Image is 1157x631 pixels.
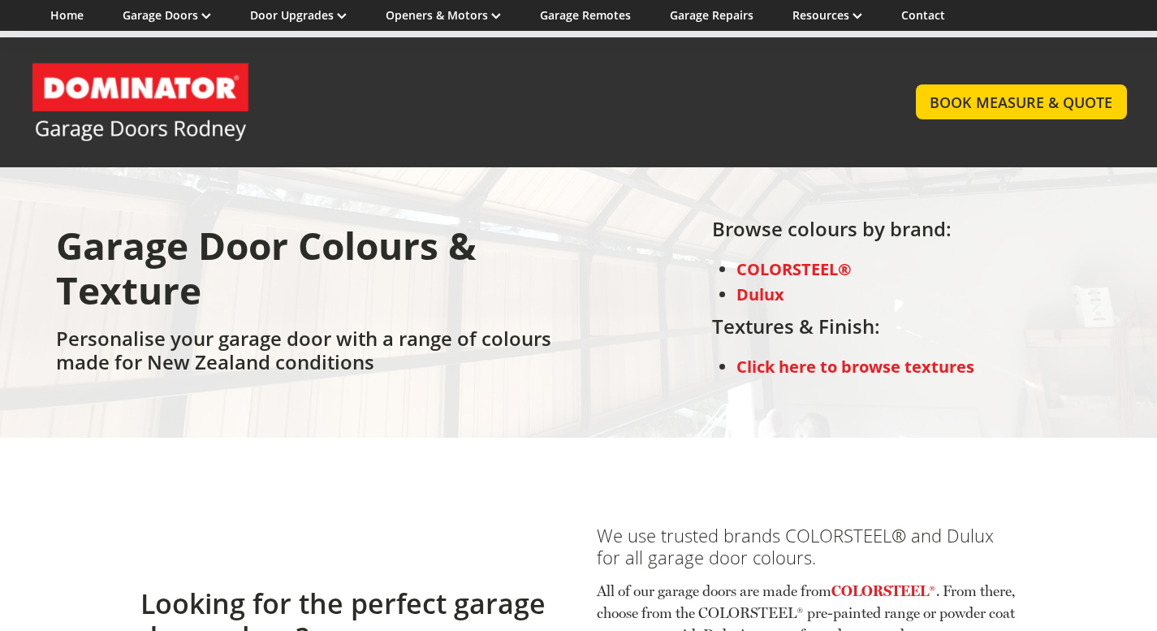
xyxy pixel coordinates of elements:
h2: Browse colours by brand: [712,218,974,249]
a: BOOK MEASURE & QUOTE [916,84,1126,119]
h2: Personalise your garage door with a range of colours made for New Zealand conditions [56,327,572,382]
a: Garage Doors [123,7,211,23]
a: Garage Door and Secure Access Solutions homepage [31,62,884,143]
a: Resources [792,7,862,23]
a: Door Upgrades [250,7,347,23]
a: Home [50,7,84,23]
a: Garage Repairs [670,7,753,23]
a: Openers & Motors [386,7,501,23]
a: Contact [901,7,945,23]
a: Garage Remotes [540,7,631,23]
h3: We use trusted brands COLORSTEEL® and Dulux for all garage door colours. [597,525,1017,568]
a: Click here to browse textures [736,356,974,378]
h1: Garage Door Colours & Texture [56,223,572,328]
h2: Textures & Finish: [712,315,974,346]
a: Dulux [736,283,784,305]
a: COLORSTEEL® [736,258,852,280]
a: COLORSTEEL® [831,582,936,599]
